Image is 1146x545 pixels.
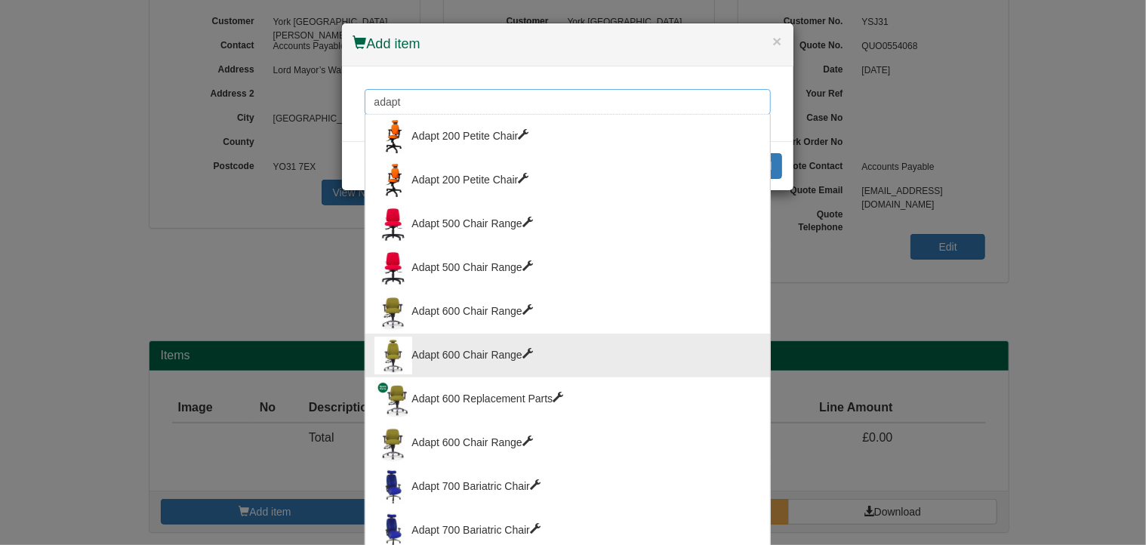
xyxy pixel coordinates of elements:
[374,424,412,462] img: ergochair_adapt-610_arms_front_1.jpg
[374,380,761,418] div: Adapt 600 Replacement Parts
[374,162,412,199] img: ergochair_adapt-200_petite_angle.jpg
[374,118,761,155] div: Adapt 200 Petite Chair
[374,424,761,462] div: Adapt 600 Chair Range
[374,293,761,331] div: Adapt 600 Chair Range
[374,205,412,243] img: ergochair_adapt-511-_-512_front_1_2_2.jpg
[374,205,761,243] div: Adapt 500 Chair Range
[374,468,761,506] div: Adapt 700 Bariatric Chair
[374,249,761,287] div: Adapt 500 Chair Range
[374,293,412,331] img: ergochair_adapt-610_arms_front_1_1.jpg
[374,468,412,506] img: ergochair_adapt-700_arms_headrest_front-high_1_2.jpg
[772,33,781,49] button: ×
[374,249,412,287] img: ergochair_adapt-511-_-512_front_1.jpg
[365,89,771,115] input: Search for a product
[374,162,761,199] div: Adapt 200 Petite Chair
[374,337,761,374] div: Adapt 600 Chair Range
[374,380,412,418] img: spare-parts-adapt-600.jpg
[374,118,412,155] img: ergochair_adapt-200_petite_angle_4.jpg
[353,35,782,54] h4: Add item
[374,337,412,374] img: ergochair_adapt-620_arms_headrest_front_1_5.jpg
